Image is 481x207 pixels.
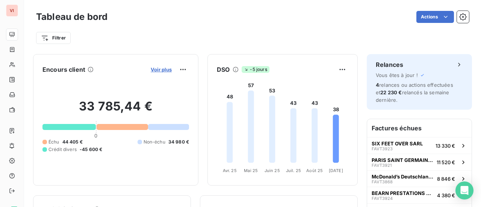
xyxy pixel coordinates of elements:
tspan: Juin 25 [265,168,280,173]
span: relances ou actions effectuées et relancés la semaine dernière. [376,82,453,103]
h6: Factures échues [367,119,472,137]
tspan: Juil. 25 [286,168,301,173]
span: FAVT3923 [372,147,393,151]
h6: Relances [376,60,403,69]
span: Non-échu [144,139,165,145]
button: McDonald’s Deutschland LLCFAVT38688 846 € [367,170,472,187]
button: BEARN PRESTATIONS SERVICEFAVT39244 380 € [367,187,472,203]
span: FAVT3868 [372,180,393,184]
div: VI [6,5,18,17]
button: SIX FEET OVER SARLFAVT392313 330 € [367,137,472,154]
h2: 33 785,44 € [42,99,189,121]
span: 11 520 € [437,159,455,165]
h6: Encours client [42,65,85,74]
span: 13 330 € [436,143,455,149]
span: 34 980 € [168,139,189,145]
h6: DSO [217,65,230,74]
span: 8 846 € [437,176,455,182]
span: 44 405 € [62,139,83,145]
button: PARIS SAINT GERMAIN FOOTBALLFAVT392111 520 € [367,154,472,170]
span: PARIS SAINT GERMAIN FOOTBALL [372,157,434,163]
span: McDonald’s Deutschland LLC [372,174,434,180]
span: -45 600 € [80,146,102,153]
span: FAVT3921 [372,163,392,168]
div: Open Intercom Messenger [455,181,473,199]
span: Crédit divers [48,146,77,153]
button: Filtrer [36,32,71,44]
span: Voir plus [151,66,172,73]
span: FAVT3924 [372,196,393,201]
span: Vous êtes à jour ! [376,72,418,78]
span: SIX FEET OVER SARL [372,141,423,147]
tspan: Avr. 25 [223,168,237,173]
span: BEARN PRESTATIONS SERVICE [372,190,434,196]
span: 4 [376,82,379,88]
span: -5 jours [242,66,269,73]
h3: Tableau de bord [36,10,107,24]
tspan: Mai 25 [244,168,258,173]
span: 22 230 € [380,89,402,95]
button: Actions [416,11,454,23]
span: 4 380 € [437,192,455,198]
tspan: [DATE] [329,168,343,173]
tspan: Août 25 [306,168,323,173]
span: 0 [94,133,97,139]
span: Échu [48,139,59,145]
button: Voir plus [148,66,174,73]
